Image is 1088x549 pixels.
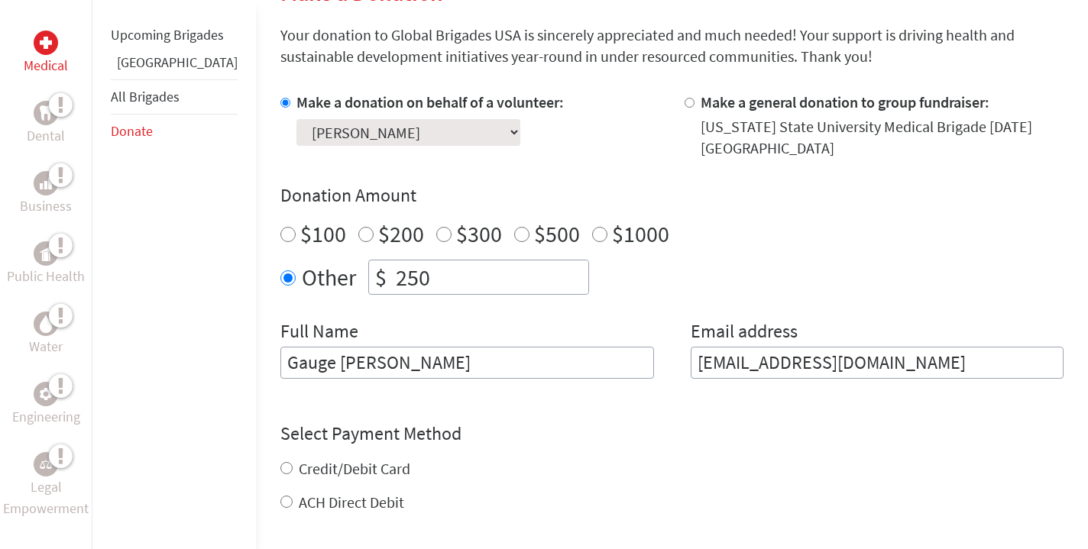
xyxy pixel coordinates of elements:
li: Guatemala [111,52,238,79]
label: $500 [534,219,580,248]
label: $300 [456,219,502,248]
label: Credit/Debit Card [299,459,410,478]
img: Legal Empowerment [40,460,52,469]
div: [US_STATE] State University Medical Brigade [DATE] [GEOGRAPHIC_DATA] [701,116,1064,159]
p: Engineering [12,406,80,428]
a: [GEOGRAPHIC_DATA] [117,53,238,71]
img: Public Health [40,246,52,261]
a: DentalDental [27,101,65,147]
label: $100 [300,219,346,248]
li: Upcoming Brigades [111,18,238,52]
input: Your Email [691,347,1064,379]
li: Donate [111,115,238,148]
a: MedicalMedical [24,31,68,76]
li: All Brigades [111,79,238,115]
h4: Select Payment Method [280,421,1064,446]
label: $200 [378,219,424,248]
label: ACH Direct Debit [299,492,404,512]
img: Water [40,315,52,332]
label: Email address [691,319,798,347]
p: Public Health [7,266,85,287]
img: Business [40,177,52,189]
img: Dental [40,105,52,120]
p: Your donation to Global Brigades USA is sincerely appreciated and much needed! Your support is dr... [280,24,1064,67]
div: $ [369,260,393,294]
p: Medical [24,55,68,76]
a: WaterWater [29,312,63,357]
div: Business [34,171,58,195]
div: Medical [34,31,58,55]
label: Full Name [280,319,358,347]
a: Public HealthPublic Health [7,241,85,287]
a: EngineeringEngineering [12,382,80,428]
label: Make a general donation to group fundraiser: [701,92,989,111]
a: Donate [111,122,153,140]
div: Engineering [34,382,58,406]
label: Other [302,260,356,295]
p: Dental [27,125,65,147]
p: Business [20,195,72,217]
label: $1000 [612,219,669,248]
a: All Brigades [111,88,180,105]
p: Legal Empowerment [3,476,89,519]
a: BusinessBusiness [20,171,72,217]
p: Water [29,336,63,357]
div: Public Health [34,241,58,266]
h4: Donation Amount [280,183,1064,208]
div: Dental [34,101,58,125]
div: Water [34,312,58,336]
label: Make a donation on behalf of a volunteer: [296,92,564,111]
input: Enter Full Name [280,347,654,379]
input: Enter Amount [393,260,588,294]
img: Medical [40,37,52,49]
a: Upcoming Brigades [111,26,224,44]
img: Engineering [40,388,52,400]
div: Legal Empowerment [34,452,58,476]
a: Legal EmpowermentLegal Empowerment [3,452,89,519]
